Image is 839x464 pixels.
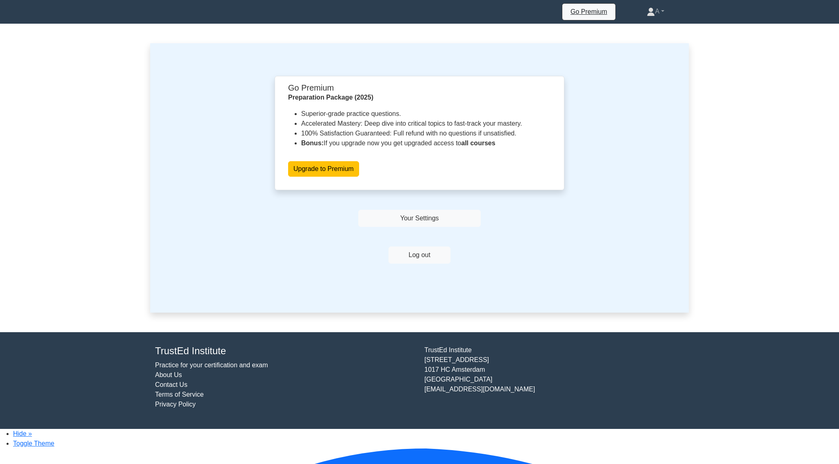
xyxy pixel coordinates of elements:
a: Hide » [13,430,32,437]
a: A [627,3,684,20]
a: Upgrade to Premium [288,161,359,177]
a: Go Premium [566,7,612,17]
a: Practice for your certification and exam [155,362,268,369]
div: TrustEd Institute [STREET_ADDRESS] 1017 HC Amsterdam [GEOGRAPHIC_DATA] [EMAIL_ADDRESS][DOMAIN_NAME] [419,345,689,416]
button: Log out [388,246,450,264]
a: Privacy Policy [155,401,196,408]
a: Terms of Service [155,391,204,398]
h4: TrustEd Institute [155,345,415,357]
a: Your Settings [358,210,481,227]
a: About Us [155,371,182,378]
a: Contact Us [155,381,187,388]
